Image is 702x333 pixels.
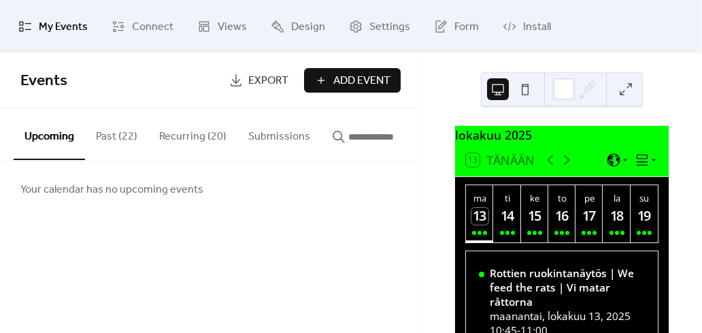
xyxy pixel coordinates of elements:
a: Settings [339,5,420,48]
a: Views [187,5,257,48]
button: pe17 [575,185,603,242]
button: Submissions [237,108,321,159]
div: Rottien ruokintanäytös | We feed the rats | Vi matar råttorna [490,266,645,309]
button: to16 [548,185,575,242]
div: 16 [554,208,571,225]
span: Events [20,66,67,96]
div: pe [580,192,599,204]
span: Connect [132,16,173,38]
div: la [607,192,626,204]
a: My Events [8,5,98,48]
a: Connect [101,5,184,48]
span: Views [218,16,247,38]
button: Recurring (20) [148,108,237,159]
button: ma13 [466,185,493,242]
span: Form [454,16,479,38]
a: Form [424,5,489,48]
div: 19 [635,208,652,225]
div: 14 [499,208,516,225]
button: Add Event [304,68,401,93]
div: su [635,192,654,204]
span: Add Event [333,73,390,89]
span: Export [248,73,288,89]
div: ti [497,192,516,204]
span: Your calendar has no upcoming events [20,182,203,198]
div: ma [470,192,489,204]
div: to [552,192,571,204]
button: la18 [603,185,630,242]
button: Past (22) [85,108,148,159]
div: 18 [608,208,625,225]
a: Design [261,5,335,48]
button: Upcoming [14,108,85,160]
span: My Events [39,16,88,38]
div: maanantai, lokakuu 13, 2025 [490,309,645,323]
a: Export [219,68,299,93]
div: lokakuu 2025 [455,126,669,144]
button: ti14 [493,185,520,242]
button: su19 [631,185,658,242]
button: ke15 [521,185,548,242]
div: 15 [526,208,543,225]
div: 13 [471,208,488,225]
span: Settings [369,16,410,38]
span: Install [523,16,551,38]
a: Install [492,5,561,48]
div: 17 [581,208,598,225]
div: ke [525,192,544,204]
span: Design [291,16,325,38]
